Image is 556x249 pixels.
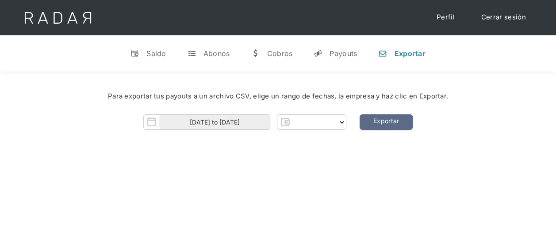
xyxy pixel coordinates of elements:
[360,114,413,130] a: Exportar
[146,49,166,58] div: Saldo
[130,49,139,58] div: v
[472,9,535,26] a: Cerrar sesión
[188,49,196,58] div: t
[394,49,425,58] div: Exportar
[314,49,322,58] div: y
[143,114,346,130] form: Form
[267,49,292,58] div: Cobros
[27,91,529,102] div: Para exportar tus payouts a un archivo CSV, elige un rango de fechas, la empresa y haz clic en Ex...
[428,9,464,26] a: Perfil
[203,49,230,58] div: Abonos
[251,49,260,58] div: w
[330,49,357,58] div: Payouts
[378,49,387,58] div: n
